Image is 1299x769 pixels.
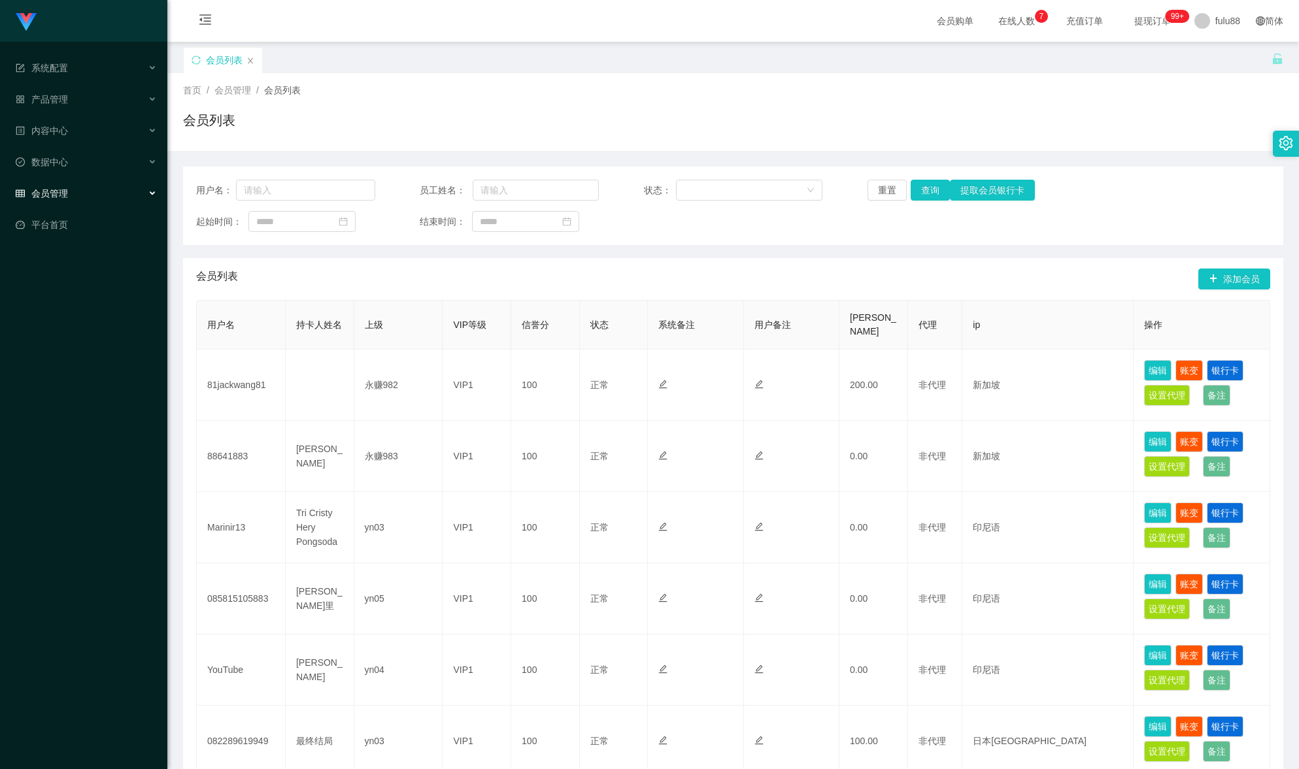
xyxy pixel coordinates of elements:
font: 员工姓名： [420,185,465,195]
i: 图标：编辑 [754,593,764,602]
i: 图标： 下 [807,186,815,195]
font: 非代理 [919,380,946,390]
font: 印尼语 [973,522,1000,532]
i: 图标：编辑 [658,380,667,389]
font: 内容中心 [31,125,68,136]
font: 100 [522,593,537,604]
font: 简体 [1265,16,1283,26]
font: 日本[GEOGRAPHIC_DATA] [973,736,1087,746]
i: 图标: 检查-圆圈-o [16,157,25,167]
i: 图标: 全球 [1256,16,1265,25]
font: 首页 [183,85,201,95]
button: 银行卡 [1207,574,1243,595]
font: 81jackwang81 [207,380,266,390]
font: 正常 [590,593,609,604]
font: 永赚982 [365,380,398,390]
i: 图标：编辑 [658,736,667,745]
button: 银行卡 [1207,502,1243,523]
font: 0.00 [850,522,868,532]
font: YouTube [207,664,243,675]
i: 图标： 关闭 [246,57,254,65]
button: 设置代理 [1144,598,1190,619]
i: 图标：编辑 [658,664,667,674]
i: 图标：编辑 [754,380,764,389]
button: 编辑 [1144,502,1172,523]
button: 银行卡 [1207,645,1243,666]
button: 账变 [1175,574,1203,595]
font: 用户名： [196,185,233,195]
font: 082289619949 [207,736,268,746]
font: VIP1 [453,451,473,461]
font: 产品管理 [31,94,68,105]
font: VIP1 [453,380,473,390]
font: 会员管理 [214,85,251,95]
font: 会员购单 [937,16,973,26]
i: 图标: 菜单折叠 [183,1,228,42]
font: 印尼语 [973,593,1000,604]
font: 100.00 [850,736,878,746]
i: 图标：编辑 [754,451,764,460]
i: 图标：日历 [339,217,348,226]
font: / [256,85,259,95]
button: 备注 [1203,527,1230,548]
font: 非代理 [919,664,946,675]
sup: 276 [1166,10,1189,23]
i: 图标： 解锁 [1272,53,1283,65]
font: yn05 [365,593,384,604]
i: 图标：同步 [192,56,201,65]
i: 图标：日历 [562,217,571,226]
button: 提取会员银行卡 [950,180,1035,201]
button: 账变 [1175,360,1203,381]
button: 银行卡 [1207,716,1243,737]
font: 100 [522,380,537,390]
font: VIP1 [453,522,473,532]
input: 请输入 [236,180,375,201]
i: 图标：编辑 [658,522,667,531]
i: 图标: appstore-o [16,95,25,104]
button: 银行卡 [1207,431,1243,452]
font: 7 [1039,12,1044,21]
font: 非代理 [919,593,946,604]
img: logo.9652507e.png [16,13,37,31]
button: 查询 [911,180,950,201]
button: 编辑 [1144,360,1172,381]
i: 图标：编辑 [658,451,667,460]
font: 提现订单 [1134,16,1171,26]
i: 图标：个人资料 [16,126,25,135]
button: 账变 [1175,431,1203,452]
font: 系统配置 [31,63,68,73]
input: 请输入 [473,180,599,201]
font: 0.00 [850,451,868,461]
font: 正常 [590,664,609,675]
font: 88641883 [207,451,248,461]
button: 设置代理 [1144,670,1190,691]
font: [PERSON_NAME] [850,312,896,336]
font: 最终结局 [296,736,333,746]
font: 正常 [590,522,609,532]
font: fulu88 [1215,16,1240,26]
a: 图标：仪表板平台首页 [16,212,157,238]
font: 会员列表 [206,55,243,65]
font: 在线人数 [998,16,1035,26]
font: 非代理 [919,451,946,461]
button: 编辑 [1144,716,1172,737]
button: 编辑 [1144,574,1172,595]
font: 0.00 [850,664,868,675]
font: yn03 [365,522,384,532]
button: 备注 [1203,598,1230,619]
button: 设置代理 [1144,385,1190,406]
font: 非代理 [919,522,946,532]
font: [PERSON_NAME] [296,444,343,468]
font: Tri Cristy Hery Pongsoda [296,508,337,547]
font: 上级 [365,319,383,330]
font: 代理 [919,319,937,330]
font: 99+ [1171,12,1184,21]
button: 重置 [868,180,907,201]
font: 100 [522,522,537,532]
font: yn03 [365,736,384,746]
font: 结束时间： [420,216,465,227]
button: 账变 [1175,716,1203,737]
i: 图标：编辑 [754,736,764,745]
font: 会员列表 [183,113,235,127]
font: [PERSON_NAME]里 [296,586,343,611]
